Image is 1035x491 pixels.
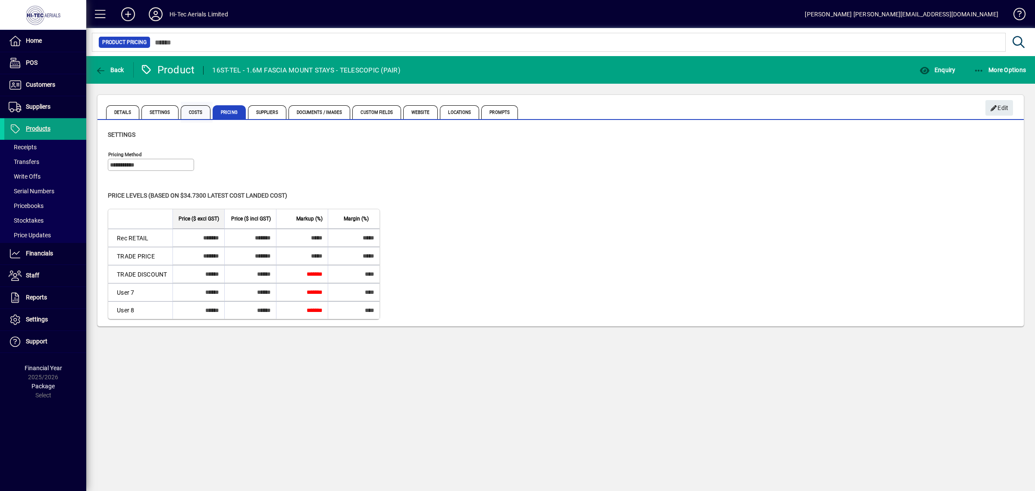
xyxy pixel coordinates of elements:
[26,250,53,257] span: Financials
[26,338,47,345] span: Support
[108,229,172,247] td: Rec RETAIL
[181,105,211,119] span: Costs
[108,283,172,301] td: User 7
[4,243,86,264] a: Financials
[1007,2,1024,30] a: Knowledge Base
[26,294,47,301] span: Reports
[289,105,351,119] span: Documents / Images
[4,198,86,213] a: Pricebooks
[108,192,287,199] span: Price levels (based on $34.7300 Latest cost landed cost)
[805,7,998,21] div: [PERSON_NAME] [PERSON_NAME][EMAIL_ADDRESS][DOMAIN_NAME]
[972,62,1029,78] button: More Options
[990,101,1009,115] span: Edit
[296,214,323,223] span: Markup (%)
[102,38,147,47] span: Product Pricing
[917,62,957,78] button: Enquiry
[4,331,86,353] a: Support
[403,105,438,119] span: Website
[919,66,955,73] span: Enquiry
[4,184,86,198] a: Serial Numbers
[248,105,286,119] span: Suppliers
[106,105,139,119] span: Details
[108,265,172,283] td: TRADE DISCOUNT
[440,105,479,119] span: Locations
[93,62,126,78] button: Back
[352,105,401,119] span: Custom Fields
[114,6,142,22] button: Add
[31,383,55,390] span: Package
[26,316,48,323] span: Settings
[26,103,50,110] span: Suppliers
[4,169,86,184] a: Write Offs
[9,202,44,209] span: Pricebooks
[4,287,86,308] a: Reports
[4,30,86,52] a: Home
[26,81,55,88] span: Customers
[4,228,86,242] a: Price Updates
[4,265,86,286] a: Staff
[4,213,86,228] a: Stocktakes
[26,59,38,66] span: POS
[4,52,86,74] a: POS
[213,105,246,119] span: Pricing
[108,247,172,265] td: TRADE PRICE
[95,66,124,73] span: Back
[481,105,518,119] span: Prompts
[9,232,51,239] span: Price Updates
[142,6,169,22] button: Profile
[179,214,219,223] span: Price ($ excl GST)
[4,96,86,118] a: Suppliers
[26,272,39,279] span: Staff
[985,100,1013,116] button: Edit
[4,140,86,154] a: Receipts
[141,105,179,119] span: Settings
[26,37,42,44] span: Home
[108,301,172,319] td: User 8
[4,309,86,330] a: Settings
[9,188,54,195] span: Serial Numbers
[9,173,41,180] span: Write Offs
[231,214,271,223] span: Price ($ incl GST)
[108,131,135,138] span: Settings
[9,158,39,165] span: Transfers
[9,144,37,151] span: Receipts
[4,74,86,96] a: Customers
[26,125,50,132] span: Products
[86,62,134,78] app-page-header-button: Back
[169,7,228,21] div: Hi-Tec Aerials Limited
[344,214,369,223] span: Margin (%)
[140,63,195,77] div: Product
[974,66,1026,73] span: More Options
[25,365,62,371] span: Financial Year
[212,63,400,77] div: 16ST-TEL - 1.6M FASCIA MOUNT STAYS - TELESCOPIC (PAIR)
[9,217,44,224] span: Stocktakes
[108,151,142,157] mat-label: Pricing method
[4,154,86,169] a: Transfers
